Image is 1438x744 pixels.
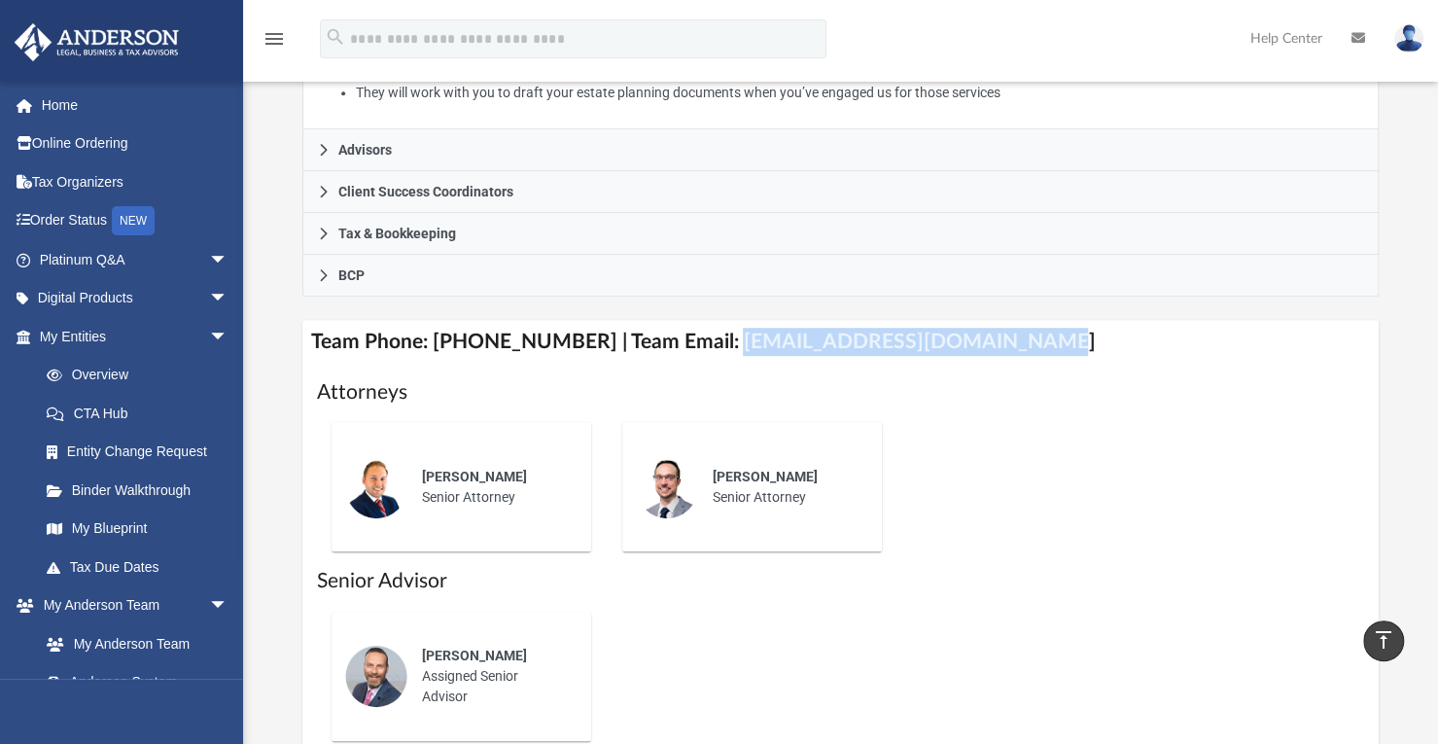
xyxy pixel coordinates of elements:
a: Client Success Coordinators [302,171,1378,213]
a: vertical_align_top [1363,620,1404,661]
div: NEW [112,206,155,235]
i: search [325,26,346,48]
span: [PERSON_NAME] [712,469,817,484]
span: BCP [337,268,364,282]
span: Client Success Coordinators [337,185,512,198]
a: Tax Due Dates [27,548,258,586]
a: Digital Productsarrow_drop_down [14,279,258,318]
a: My Anderson Team [27,624,238,663]
span: Advisors [337,143,391,157]
a: My Blueprint [27,510,248,549]
span: arrow_drop_down [209,317,248,357]
a: Overview [27,356,258,395]
a: Anderson System [27,663,248,702]
a: Online Ordering [14,124,258,163]
div: Senior Attorney [407,453,578,521]
a: menu [263,37,286,51]
a: CTA Hub [27,394,258,433]
span: [PERSON_NAME] [421,469,526,484]
h1: Attorneys [316,378,1364,407]
a: Binder Walkthrough [27,471,258,510]
span: [PERSON_NAME] [421,648,526,663]
a: Order StatusNEW [14,201,258,241]
span: arrow_drop_down [209,240,248,280]
img: User Pic [1394,24,1423,53]
a: Entity Change Request [27,433,258,472]
h4: Team Phone: [PHONE_NUMBER] | Team Email: [EMAIL_ADDRESS][DOMAIN_NAME] [302,320,1378,364]
img: thumbnail [636,456,698,518]
a: My Anderson Teamarrow_drop_down [14,586,248,625]
span: Tax & Bookkeeping [337,227,455,240]
div: Senior Attorney [698,453,868,521]
span: arrow_drop_down [209,279,248,319]
span: arrow_drop_down [209,586,248,626]
li: They will work with you to draft your estate planning documents when you’ve engaged us for those ... [356,81,1364,105]
a: Advisors [302,129,1378,171]
img: Anderson Advisors Platinum Portal [9,23,185,61]
a: Platinum Q&Aarrow_drop_down [14,240,258,279]
div: Assigned Senior Advisor [407,632,578,721]
a: Home [14,86,258,124]
h1: Senior Advisor [316,567,1364,595]
a: My Entitiesarrow_drop_down [14,317,258,356]
img: thumbnail [345,645,407,707]
a: BCP [302,255,1378,297]
a: Tax Organizers [14,162,258,201]
i: vertical_align_top [1372,628,1395,652]
img: thumbnail [345,456,407,518]
a: Tax & Bookkeeping [302,213,1378,255]
i: menu [263,27,286,51]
